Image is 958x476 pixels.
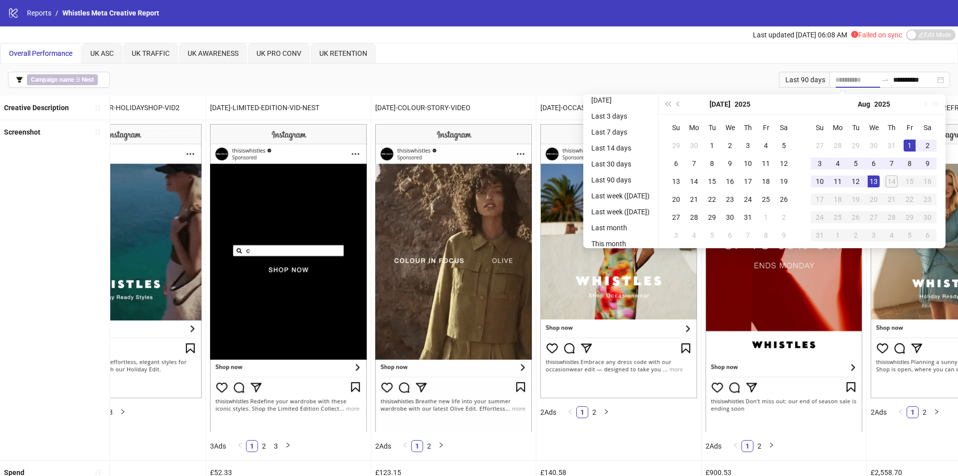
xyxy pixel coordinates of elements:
[753,440,765,452] li: 2
[706,211,718,223] div: 29
[775,190,793,208] td: 2025-07-26
[901,190,919,208] td: 2025-08-22
[814,158,826,169] div: 3
[907,406,919,418] li: 1
[765,440,777,452] li: Next Page
[775,155,793,172] td: 2025-07-12
[814,211,826,223] div: 24
[829,137,847,155] td: 2025-07-28
[741,440,753,452] li: 1
[688,211,700,223] div: 28
[721,155,739,172] td: 2025-07-09
[760,175,772,187] div: 18
[246,440,258,452] li: 1
[901,208,919,226] td: 2025-08-29
[721,172,739,190] td: 2025-07-16
[685,119,703,137] th: Mo
[540,124,697,398] img: Screenshot 6836874500331
[895,406,907,418] button: left
[270,440,282,452] li: 3
[685,137,703,155] td: 2025-06-30
[922,175,934,187] div: 16
[898,409,904,415] span: left
[886,211,898,223] div: 28
[814,229,826,241] div: 31
[919,119,937,137] th: Sa
[667,119,685,137] th: Su
[847,226,865,244] td: 2025-09-02
[706,158,718,169] div: 8
[919,190,937,208] td: 2025-08-23
[757,155,775,172] td: 2025-07-11
[424,441,435,452] a: 2
[25,7,53,18] a: Reports
[667,226,685,244] td: 2025-08-03
[667,208,685,226] td: 2025-07-27
[685,208,703,226] td: 2025-07-28
[206,96,371,120] div: [DATE]-LIMITED-EDITION-VID-NEST
[778,211,790,223] div: 2
[577,407,588,418] a: 1
[706,193,718,205] div: 22
[847,155,865,172] td: 2025-08-05
[587,94,654,106] li: [DATE]
[850,211,862,223] div: 26
[237,442,243,448] span: left
[55,7,58,18] li: /
[922,158,934,169] div: 9
[587,238,654,250] li: This month
[811,208,829,226] td: 2025-08-24
[883,208,901,226] td: 2025-08-28
[688,158,700,169] div: 7
[829,155,847,172] td: 2025-08-04
[673,94,684,114] button: Previous month (PageUp)
[847,190,865,208] td: 2025-08-19
[814,140,826,152] div: 27
[778,229,790,241] div: 9
[706,175,718,187] div: 15
[904,211,916,223] div: 29
[256,49,301,57] span: UK PRO CONV
[375,442,391,450] span: 2 Ads
[724,193,736,205] div: 23
[919,155,937,172] td: 2025-08-09
[282,440,294,452] li: Next Page
[732,442,738,448] span: left
[587,126,654,138] li: Last 7 days
[90,49,114,57] span: UK ASC
[886,140,898,152] div: 31
[94,104,101,111] span: sort-ascending
[922,229,934,241] div: 6
[4,104,69,112] b: Creative Description
[847,119,865,137] th: Tu
[775,137,793,155] td: 2025-07-05
[670,229,682,241] div: 3
[868,140,880,152] div: 30
[865,190,883,208] td: 2025-08-20
[703,155,721,172] td: 2025-07-08
[567,409,573,415] span: left
[234,440,246,452] li: Previous Page
[399,440,411,452] li: Previous Page
[739,137,757,155] td: 2025-07-03
[919,226,937,244] td: 2025-09-06
[721,190,739,208] td: 2025-07-23
[319,49,367,57] span: UK RETENTION
[858,94,870,114] button: Choose a month
[847,172,865,190] td: 2025-08-12
[603,409,609,415] span: right
[757,172,775,190] td: 2025-07-18
[662,94,673,114] button: Last year (Control + left)
[94,469,101,476] span: sort-ascending
[670,193,682,205] div: 20
[670,175,682,187] div: 13
[871,408,887,416] span: 2 Ads
[850,158,862,169] div: 5
[685,226,703,244] td: 2025-08-04
[540,408,556,416] span: 2 Ads
[688,229,700,241] div: 4
[919,137,937,155] td: 2025-08-02
[670,140,682,152] div: 29
[757,226,775,244] td: 2025-08-08
[919,406,931,418] li: 2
